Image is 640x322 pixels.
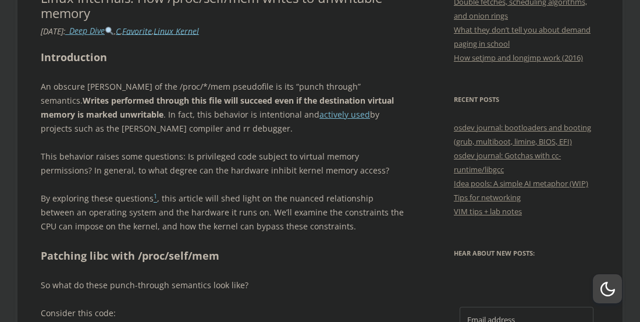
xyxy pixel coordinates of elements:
h3: Recent Posts [454,93,599,107]
sup: 1 [154,192,157,200]
a: Favorite [122,25,152,36]
p: By exploring these questions , this article will shed light on the nuanced relationship between a... [41,192,404,233]
a: Tips for networking [454,192,521,203]
a: _Deep Dive [66,25,114,36]
p: Consider this code: [41,306,404,320]
a: osdev journal: bootloaders and booting (grub, multiboot, limine, BIOS, EFI) [454,122,591,147]
a: Linux Kernel [154,25,199,36]
h3: Hear about new posts: [454,246,599,260]
a: How setjmp and longjmp work (2016) [454,52,583,63]
time: [DATE] [41,25,63,36]
i: : , , , [41,25,199,36]
p: So what do these punch-through semantics look like? [41,278,404,292]
a: VIM tips + lab notes [454,206,522,217]
a: osdev journal: Gotchas with cc-runtime/libgcc [454,150,561,175]
a: C [116,25,120,36]
img: 🔍 [105,27,113,35]
a: Idea pools: A simple AI metaphor (WIP) [454,178,588,189]
a: What they don’t tell you about demand paging in school [454,24,591,49]
p: This behavior raises some questions: Is privileged code subject to virtual memory permissions? In... [41,150,404,178]
h2: Introduction [41,49,404,66]
strong: Writes performed through this file will succeed even if the destination virtual memory is marked ... [41,95,394,120]
h2: Patching libc with /proc/self/mem [41,247,404,264]
a: actively used [319,109,370,120]
a: 1 [154,193,157,204]
p: An obscure [PERSON_NAME] of the /proc/*/mem pseudofile is its “punch through” semantics. . In fac... [41,80,404,136]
